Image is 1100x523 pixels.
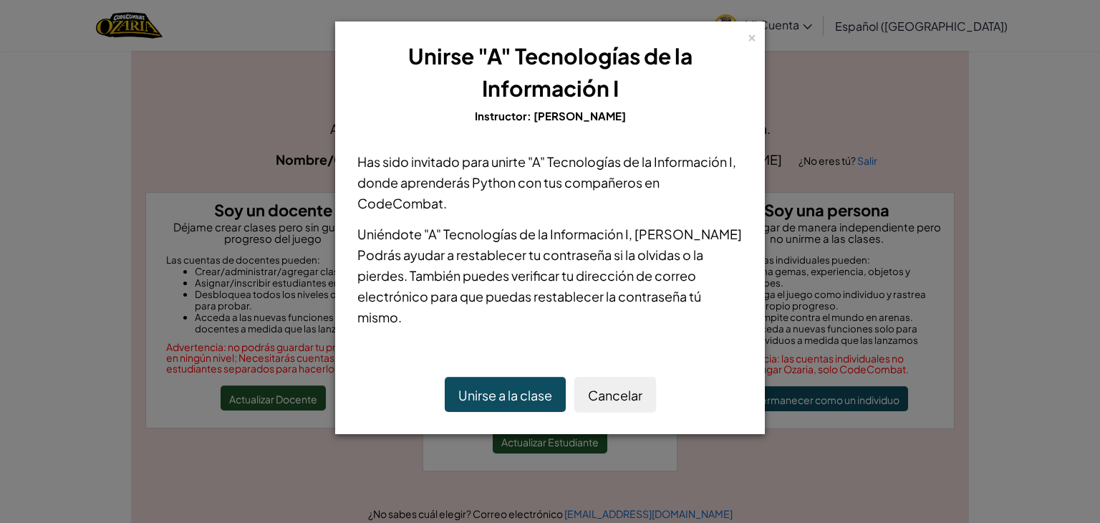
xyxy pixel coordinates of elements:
[574,377,656,412] button: Cancelar
[472,174,516,191] font: Python
[475,109,531,123] font: Instructor:
[629,226,632,242] font: ,
[445,377,566,412] button: Unirse a la clase
[357,153,526,170] font: Has sido invitado para unirte
[408,42,474,69] font: Unirse
[478,42,693,102] font: "A" Tecnologías de la Información I
[588,387,642,403] font: Cancelar
[424,226,629,242] font: "A" Tecnologías de la Información I
[357,226,422,242] font: Uniéndote
[458,387,552,403] font: Unirse a la clase
[534,109,626,123] font: [PERSON_NAME]
[357,246,703,325] font: Podrás ayudar a restablecer tu contraseña si la olvidas o la pierdes. También puedes verificar tu...
[528,153,733,170] font: "A" Tecnologías de la Información I
[635,226,742,242] font: [PERSON_NAME]
[747,26,757,45] font: ×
